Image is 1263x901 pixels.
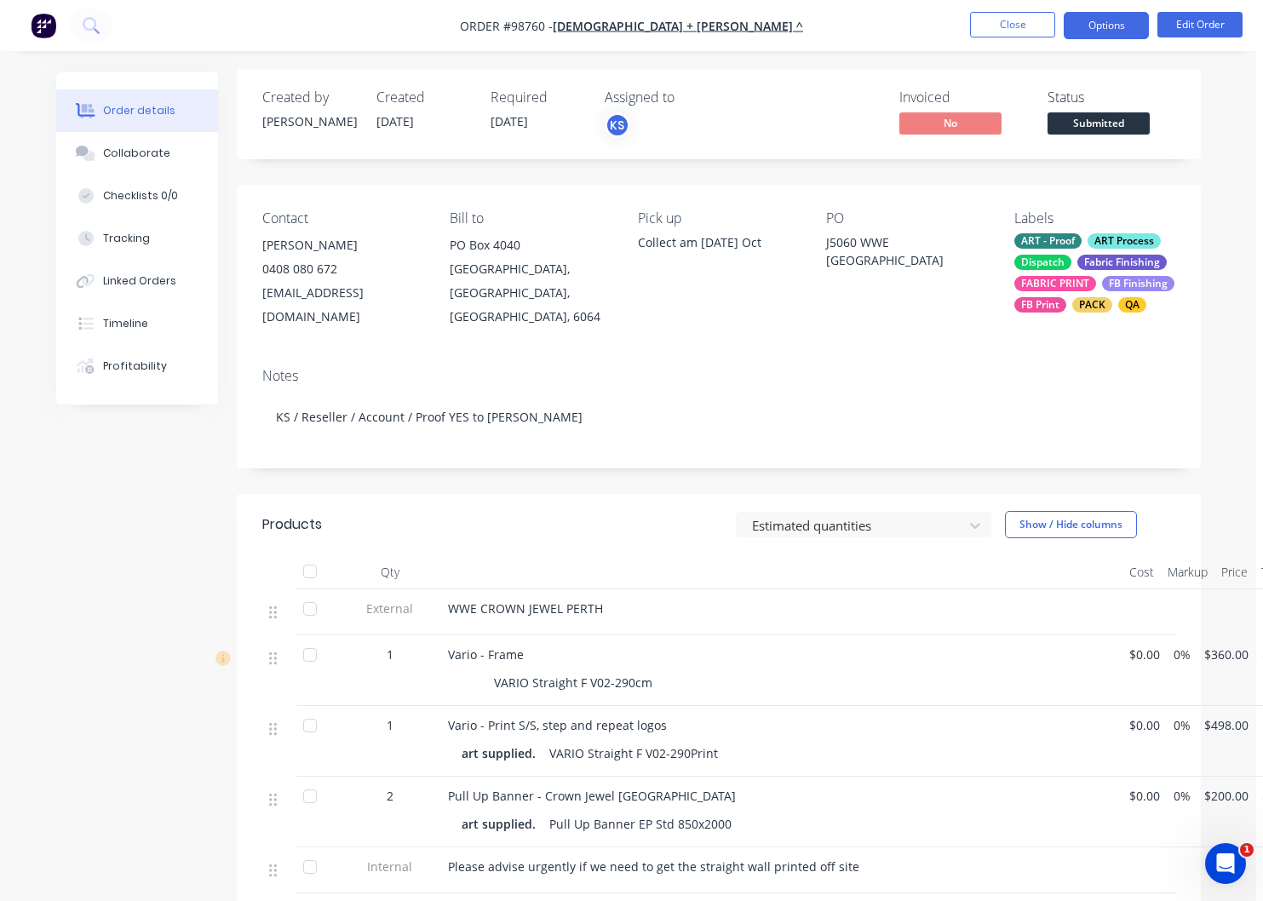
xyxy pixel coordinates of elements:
[1204,646,1249,663] span: $360.00
[1240,843,1254,857] span: 1
[103,359,167,374] div: Profitability
[31,13,56,38] img: Factory
[1014,276,1096,291] div: FABRIC PRINT
[543,741,725,766] div: VARIO Straight F V02-290Print
[448,788,736,804] span: Pull Up Banner - Crown Jewel [GEOGRAPHIC_DATA]
[262,391,1175,443] div: KS / Reseller / Account / Proof YES to [PERSON_NAME]
[1014,210,1175,227] div: Labels
[1157,12,1243,37] button: Edit Order
[56,175,218,217] button: Checklists 0/0
[1048,112,1150,134] span: Submitted
[262,257,423,281] div: 0408 080 672
[1005,511,1137,538] button: Show / Hide columns
[1204,787,1249,805] span: $200.00
[56,260,218,302] button: Linked Orders
[899,89,1027,106] div: Invoiced
[262,281,423,329] div: [EMAIL_ADDRESS][DOMAIN_NAME]
[56,89,218,132] button: Order details
[462,812,543,836] div: art supplied.
[638,233,799,251] div: Collect am [DATE] Oct
[491,113,528,129] span: [DATE]
[450,233,611,257] div: PO Box 4040
[462,741,543,766] div: art supplied.
[346,858,434,875] span: Internal
[1014,255,1071,270] div: Dispatch
[605,89,775,106] div: Assigned to
[387,787,393,805] span: 2
[553,18,803,34] a: [DEMOGRAPHIC_DATA] + [PERSON_NAME] ^
[376,113,414,129] span: [DATE]
[103,316,148,331] div: Timeline
[262,112,356,130] div: [PERSON_NAME]
[1214,555,1254,589] div: Price
[826,233,987,269] div: J5060 WWE [GEOGRAPHIC_DATA]
[450,257,611,329] div: [GEOGRAPHIC_DATA], [GEOGRAPHIC_DATA], [GEOGRAPHIC_DATA], 6064
[56,345,218,387] button: Profitability
[56,132,218,175] button: Collaborate
[262,233,423,329] div: [PERSON_NAME]0408 080 672[EMAIL_ADDRESS][DOMAIN_NAME]
[56,302,218,345] button: Timeline
[376,89,470,106] div: Created
[1118,297,1146,313] div: QA
[1129,787,1160,805] span: $0.00
[1161,555,1214,589] div: Markup
[826,210,987,227] div: PO
[450,233,611,329] div: PO Box 4040[GEOGRAPHIC_DATA], [GEOGRAPHIC_DATA], [GEOGRAPHIC_DATA], 6064
[1174,787,1191,805] span: 0%
[103,188,178,204] div: Checklists 0/0
[448,646,524,663] span: Vario - Frame
[1048,89,1175,106] div: Status
[103,273,176,289] div: Linked Orders
[1014,233,1082,249] div: ART - Proof
[1014,297,1066,313] div: FB Print
[970,12,1055,37] button: Close
[491,89,584,106] div: Required
[1205,843,1246,884] iframe: Intercom live chat
[262,89,356,106] div: Created by
[1174,716,1191,734] span: 0%
[103,103,175,118] div: Order details
[1204,716,1249,734] span: $498.00
[448,717,667,733] span: Vario - Print S/S, step and repeat logos
[1064,12,1149,39] button: Options
[450,210,611,227] div: Bill to
[56,217,218,260] button: Tracking
[1048,112,1150,138] button: Submitted
[899,112,1002,134] span: No
[346,600,434,617] span: External
[387,716,393,734] span: 1
[262,210,423,227] div: Contact
[262,368,1175,384] div: Notes
[487,670,659,695] div: VARIO Straight F V02-290cm
[605,112,630,138] button: KS
[1077,255,1167,270] div: Fabric Finishing
[1102,276,1174,291] div: FB Finishing
[460,18,553,34] span: Order #98760 -
[1129,716,1160,734] span: $0.00
[262,514,322,535] div: Products
[1072,297,1112,313] div: PACK
[103,231,150,246] div: Tracking
[1088,233,1161,249] div: ART Process
[638,210,799,227] div: Pick up
[387,646,393,663] span: 1
[1174,646,1191,663] span: 0%
[543,812,738,836] div: Pull Up Banner EP Std 850x2000
[339,555,441,589] div: Qty
[262,233,423,257] div: [PERSON_NAME]
[448,858,859,875] span: Please advise urgently if we need to get the straight wall printed off site
[1122,555,1161,589] div: Cost
[448,600,603,617] span: WWE CROWN JEWEL PERTH
[1129,646,1160,663] span: $0.00
[103,146,170,161] div: Collaborate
